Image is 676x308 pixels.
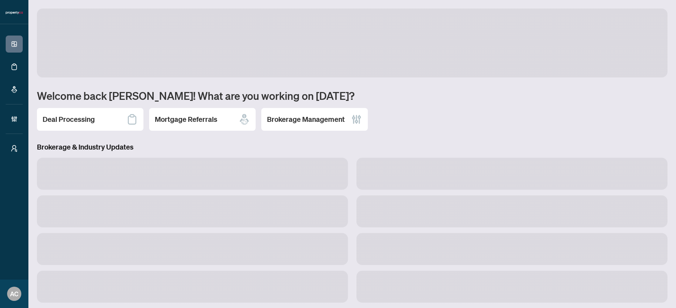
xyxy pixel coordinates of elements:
span: user-switch [11,145,18,152]
h2: Brokerage Management [267,114,345,124]
h2: Mortgage Referrals [155,114,217,124]
h1: Welcome back [PERSON_NAME]! What are you working on [DATE]? [37,89,667,102]
span: AC [10,289,18,299]
h2: Deal Processing [43,114,95,124]
h3: Brokerage & Industry Updates [37,142,667,152]
img: logo [6,11,23,15]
